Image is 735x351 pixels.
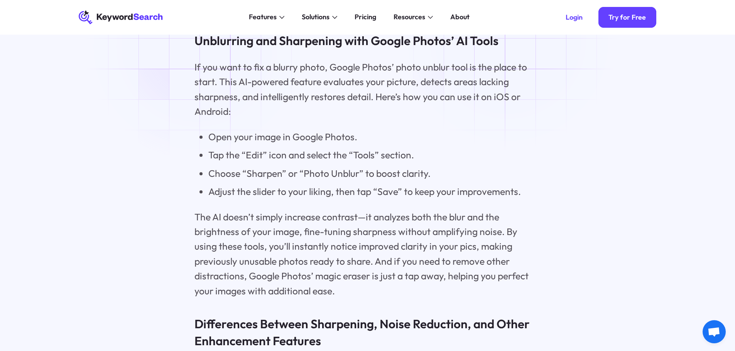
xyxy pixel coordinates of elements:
[208,184,541,199] li: Adjust the slider to your liking, then tap “Save” to keep your improvements.
[445,10,475,24] a: About
[194,60,541,119] p: If you want to fix a blurry photo, Google Photos’ photo unblur tool is the place to start. This A...
[208,148,541,162] li: Tap the “Edit” icon and select the “Tools” section.
[703,320,726,343] div: Open chat
[566,13,583,22] div: Login
[598,7,657,28] a: Try for Free
[355,12,376,22] div: Pricing
[302,12,329,22] div: Solutions
[394,12,425,22] div: Resources
[450,12,470,22] div: About
[350,10,382,24] a: Pricing
[208,129,541,144] li: Open your image in Google Photos.
[608,13,646,22] div: Try for Free
[194,210,541,299] p: The AI doesn’t simply increase contrast—it analyzes both the blur and the brightness of your imag...
[194,316,541,349] h3: Differences Between Sharpening, Noise Reduction, and Other Enhancement Features
[555,7,593,28] a: Login
[194,32,541,49] h3: Unblurring and Sharpening with Google Photos’ AI Tools
[208,166,541,181] li: Choose “Sharpen” or “Photo Unblur” to boost clarity.
[249,12,277,22] div: Features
